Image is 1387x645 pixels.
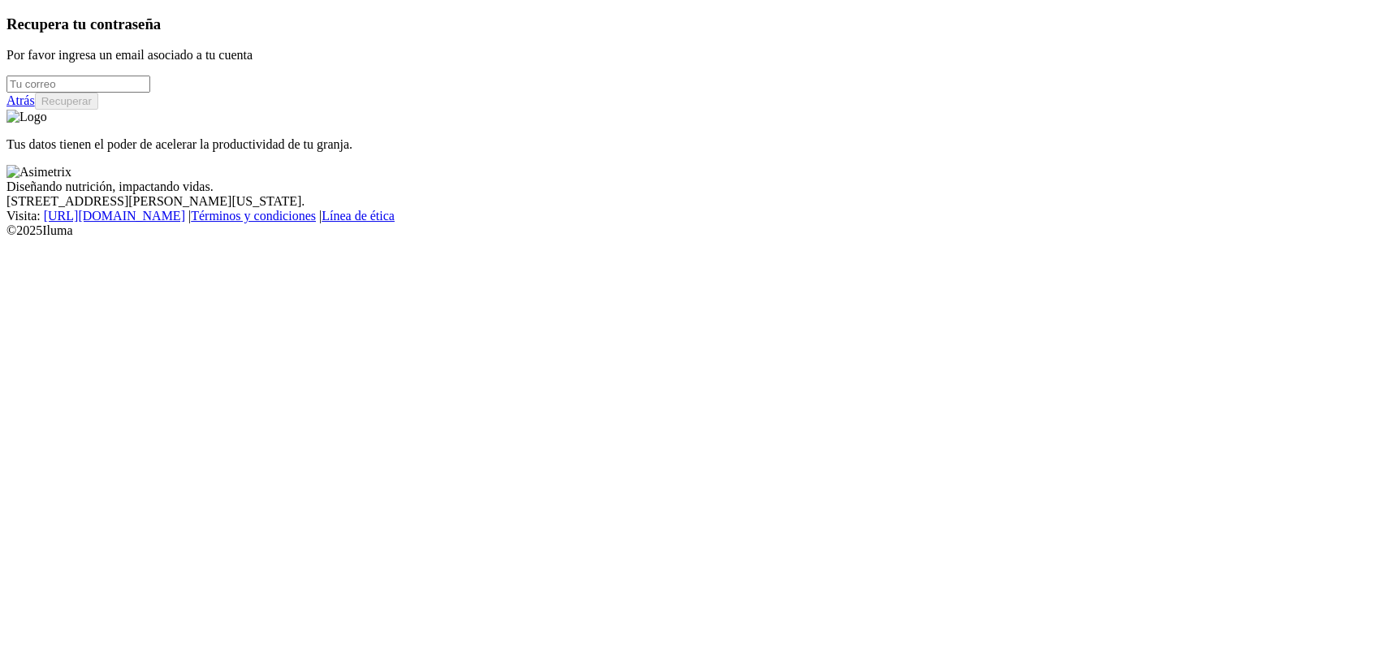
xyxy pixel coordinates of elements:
[6,165,71,180] img: Asimetrix
[322,209,395,223] a: Línea de ética
[6,194,1381,209] div: [STREET_ADDRESS][PERSON_NAME][US_STATE].
[191,209,316,223] a: Términos y condiciones
[6,180,1381,194] div: Diseñando nutrición, impactando vidas.
[6,110,47,124] img: Logo
[6,223,1381,238] div: © 2025 Iluma
[6,76,150,93] input: Tu correo
[44,209,185,223] a: [URL][DOMAIN_NAME]
[35,93,98,110] button: Recuperar
[6,137,1381,152] p: Tus datos tienen el poder de acelerar la productividad de tu granja.
[6,15,1381,33] h3: Recupera tu contraseña
[6,209,1381,223] div: Visita : | |
[6,48,1381,63] p: Por favor ingresa un email asociado a tu cuenta
[6,93,35,107] a: Atrás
